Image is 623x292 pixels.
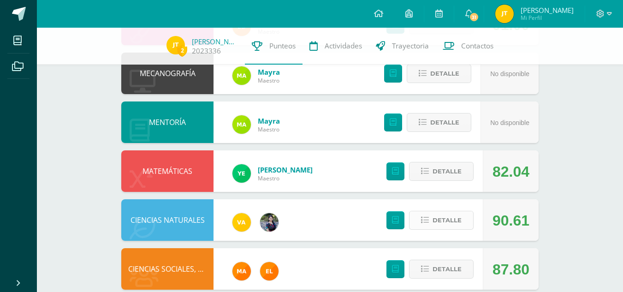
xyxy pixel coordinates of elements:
button: Detalle [409,211,474,230]
span: No disponible [490,119,529,126]
img: 31c982a1c1d67d3c4d1e96adbf671f86.png [260,262,279,280]
img: 266030d5bbfb4fab9f05b9da2ad38396.png [232,262,251,280]
span: Actividades [325,41,362,51]
span: Maestro [258,174,313,182]
a: Actividades [303,28,369,65]
a: [PERSON_NAME] [192,37,238,46]
div: 90.61 [492,200,529,241]
button: Detalle [407,64,471,83]
span: [PERSON_NAME] [521,6,574,15]
img: fc24f795141394356791331be0bd62f8.png [166,36,185,54]
div: MECANOGRAFÍA [121,53,214,94]
span: Detalle [430,114,459,131]
button: Detalle [409,162,474,181]
a: Mayra [258,67,280,77]
span: Punteos [269,41,296,51]
span: Trayectoria [392,41,429,51]
div: CIENCIAS NATURALES [121,199,214,241]
span: Detalle [430,65,459,82]
a: Punteos [245,28,303,65]
span: 31 [469,12,479,22]
img: ee14f5f4b494e826f4c79b14e8076283.png [232,213,251,232]
div: MATEMÁTICAS [121,150,214,192]
img: dfa1fd8186729af5973cf42d94c5b6ba.png [232,164,251,183]
span: Maestro [258,77,280,84]
button: Detalle [407,113,471,132]
span: Maestro [258,125,280,133]
button: Detalle [409,260,474,279]
a: Mayra [258,116,280,125]
div: CIENCIAS SOCIALES, FORMACIÓN CIUDADANA E INTERCULTURALIDAD [121,248,214,290]
span: Contactos [461,41,493,51]
img: fc24f795141394356791331be0bd62f8.png [495,5,514,23]
a: Contactos [436,28,500,65]
a: Trayectoria [369,28,436,65]
a: 2023336 [192,46,221,56]
div: MENTORÍA [121,101,214,143]
span: Mi Perfil [521,14,574,22]
div: 87.80 [492,249,529,290]
span: No disponible [490,70,529,77]
span: Detalle [433,261,462,278]
div: 82.04 [492,151,529,192]
img: 75b6448d1a55a94fef22c1dfd553517b.png [232,66,251,85]
span: Detalle [433,212,462,229]
img: b2b209b5ecd374f6d147d0bc2cef63fa.png [260,213,279,232]
a: [PERSON_NAME] [258,165,313,174]
span: 2 [177,45,187,56]
img: 75b6448d1a55a94fef22c1dfd553517b.png [232,115,251,134]
span: Detalle [433,163,462,180]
